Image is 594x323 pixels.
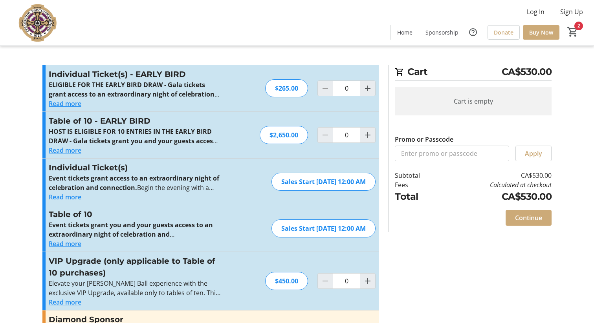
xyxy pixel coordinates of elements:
h3: Individual Ticket(s) [49,162,220,173]
p: Elevate your [PERSON_NAME] Ball experience with the exclusive VIP Upgrade, available only to tabl... [49,279,220,297]
strong: Event tickets grant access to an extraordinary night of celebration and connection. [49,174,219,192]
label: Promo or Passcode [395,135,453,144]
div: $2,650.00 [260,126,308,144]
button: Read more [49,239,81,248]
div: Sales Start [DATE] 12:00 AM [271,219,376,237]
span: Continue [515,213,542,223]
span: CA$530.00 [502,65,552,79]
p: Begin the evening with a welcome reception and signature cocktail, followed by an exquisite dinne... [49,220,220,239]
strong: HOST IS ELIGIBLE FOR 10 ENTRIES IN THE EARLY BIRD DRAW - Gala tickets grant you and your guests a... [49,127,218,164]
button: Continue [506,210,552,226]
input: Enter promo or passcode [395,146,509,161]
input: VIP Upgrade (only applicable to Table of 10 purchases) Quantity [333,273,360,289]
div: Sales Start [DATE] 12:00 AM [271,173,376,191]
button: Read more [49,192,81,202]
button: Log In [521,5,551,18]
td: CA$530.00 [440,190,552,204]
div: $450.00 [265,272,308,290]
img: VC Parent Association's Logo [5,3,75,42]
a: Home [391,25,419,40]
h3: Table of 10 - EARLY BIRD [49,115,220,127]
div: Cart is empty [395,87,552,115]
p: Begin the evening with a welcome reception and signature cocktail, followed by an exquisite dinne... [49,127,220,146]
button: Increment by one [360,81,375,96]
td: Calculated at checkout [440,180,552,190]
strong: ELIGIBLE FOR THE EARLY BIRD DRAW - Gala tickets grant access to an extraordinary night of celebra... [49,80,219,108]
div: $265.00 [265,79,308,97]
span: Donate [494,28,513,36]
button: Increment by one [360,274,375,288]
td: Subtotal [395,171,440,180]
button: Sign Up [554,5,589,18]
h3: Individual Ticket(s) - EARLY BIRD [49,68,220,80]
input: Table of 10 - EARLY BIRD Quantity [333,127,360,143]
button: Increment by one [360,128,375,142]
button: Apply [515,146,552,161]
span: Apply [525,149,542,158]
button: Read more [49,146,81,155]
a: Sponsorship [419,25,465,40]
button: Read more [49,297,81,307]
h3: Table of 10 [49,208,220,220]
span: Buy Now [529,28,553,36]
span: Home [397,28,412,36]
button: Help [465,24,481,40]
input: Individual Ticket(s) - EARLY BIRD Quantity [333,80,360,96]
span: Sign Up [560,7,583,16]
strong: Event tickets grant you and your guests access to an extraordinary night of celebration and conne... [49,221,213,248]
td: Total [395,190,440,204]
td: Fees [395,180,440,190]
button: Cart [566,25,580,39]
h2: Cart [395,65,552,81]
span: Log In [527,7,544,16]
a: Donate [488,25,520,40]
p: Begin the evening with a welcome reception and signature cocktail, followed by an exquisite dinne... [49,80,220,99]
p: Begin the evening with a welcome reception and signature cocktail, followed by an exquisite dinne... [49,173,220,192]
td: CA$530.00 [440,171,552,180]
a: Buy Now [523,25,559,40]
span: Sponsorship [425,28,458,36]
h3: VIP Upgrade (only applicable to Table of 10 purchases) [49,255,220,279]
button: Read more [49,99,81,108]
